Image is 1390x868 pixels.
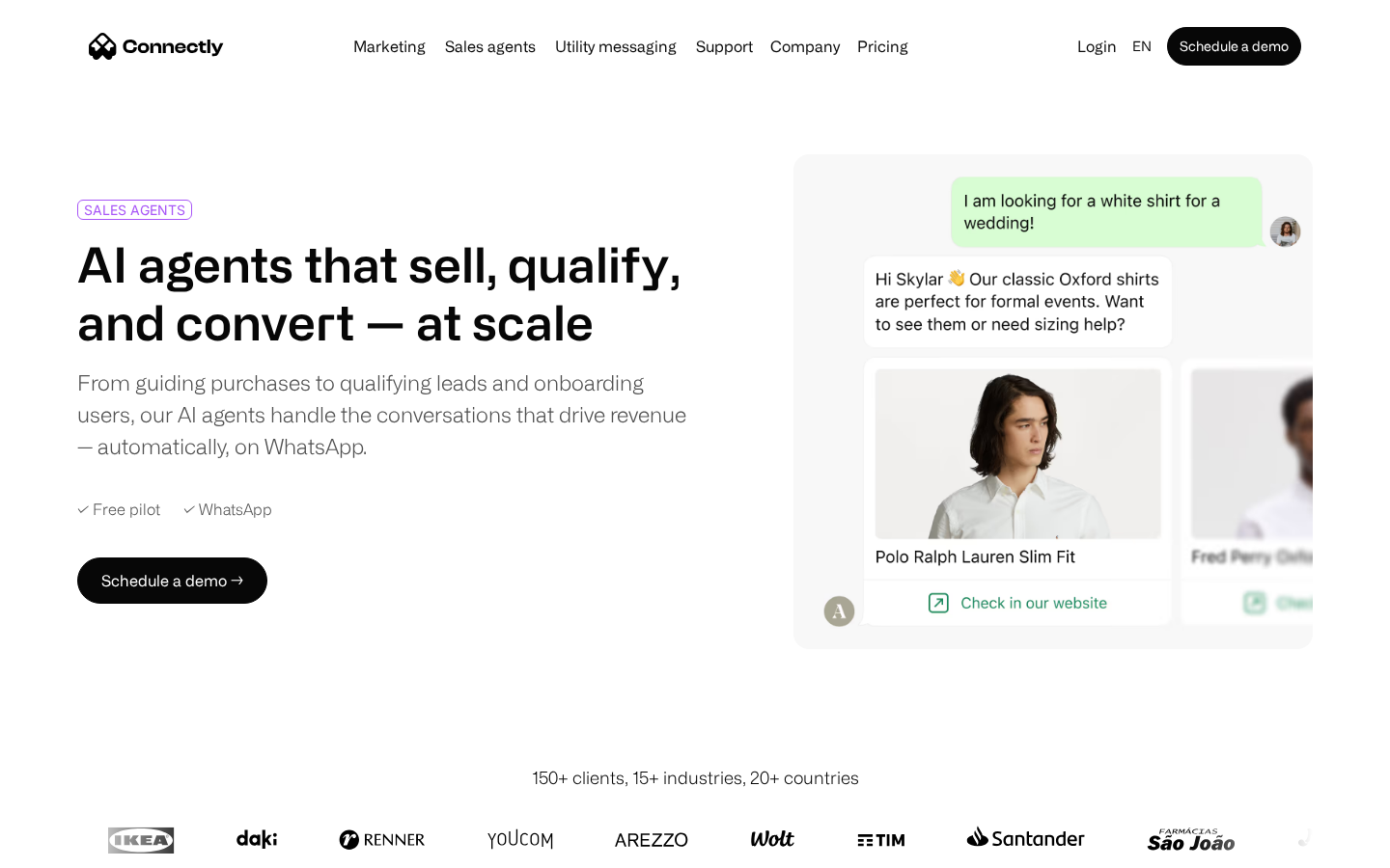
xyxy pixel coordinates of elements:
[19,832,116,861] aside: Language selected: English
[1167,27,1301,66] a: Schedule a demo
[346,39,433,54] a: Marketing
[77,366,687,462] div: From guiding purchases to qualifying leads and onboarding users, our AI agents handle the convers...
[547,39,684,54] a: Utility messaging
[77,557,267,604] a: Schedule a demo →
[1070,33,1125,60] a: Login
[84,203,185,217] div: SALES AGENTS
[437,39,543,54] a: Sales agents
[77,501,160,519] div: ✓ Free pilot
[39,834,116,861] ul: Language list
[183,501,272,519] div: ✓ WhatsApp
[688,39,761,54] a: Support
[77,235,687,351] h1: AI agents that sell, qualify, and convert — at scale
[1132,33,1152,60] div: en
[849,39,916,54] a: Pricing
[770,33,840,60] div: Company
[532,765,859,791] div: 150+ clients, 15+ industries, 20+ countries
